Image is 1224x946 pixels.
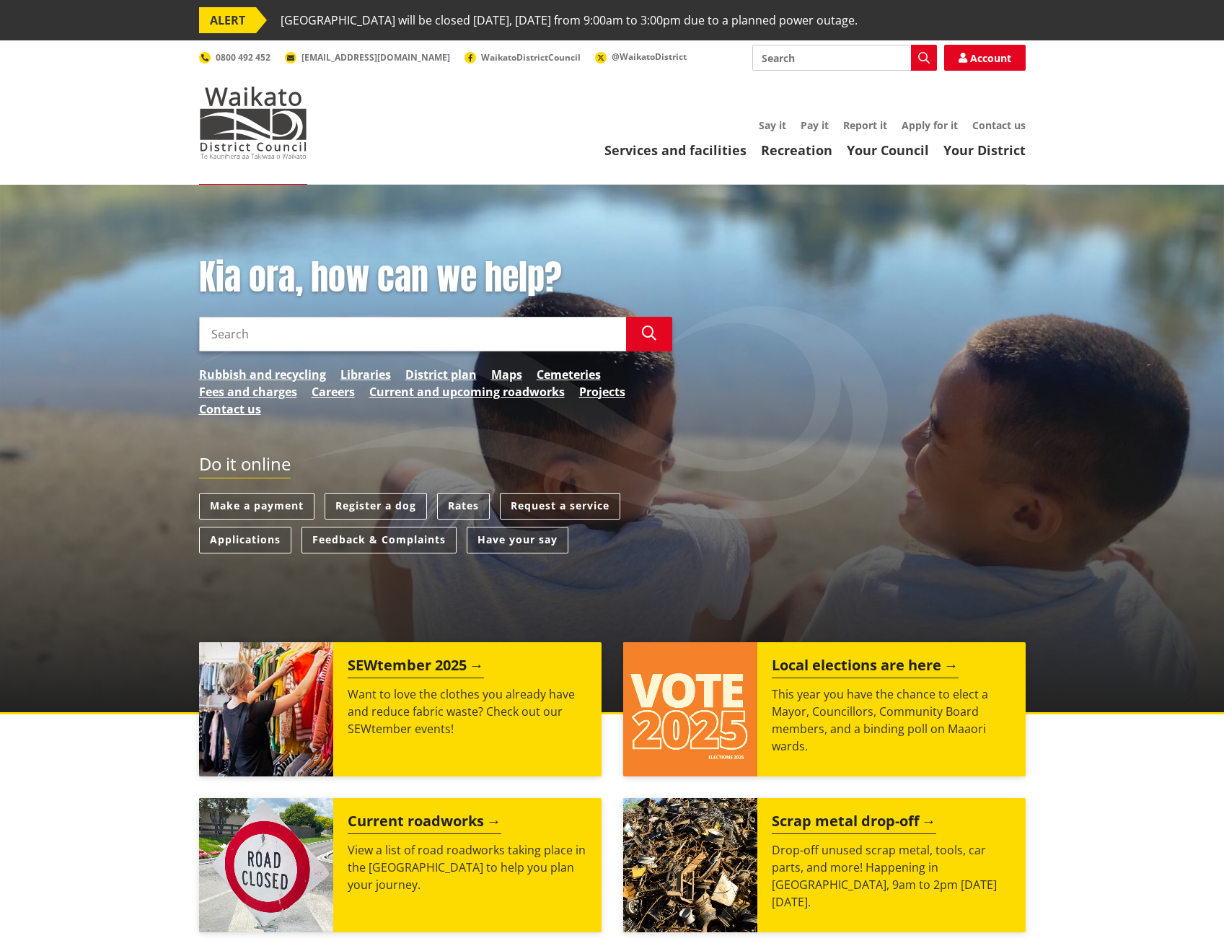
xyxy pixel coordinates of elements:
a: Services and facilities [604,141,747,159]
a: A massive pile of rusted scrap metal, including wheels and various industrial parts, under a clea... [623,798,1026,932]
a: Local elections are here This year you have the chance to elect a Mayor, Councillors, Community B... [623,642,1026,776]
a: @WaikatoDistrict [595,51,687,63]
a: Register a dog [325,493,427,520]
a: Contact us [972,118,1026,132]
span: @WaikatoDistrict [612,51,687,63]
a: Your Council [847,141,929,159]
a: Rates [437,493,490,520]
img: Scrap metal collection [623,798,757,932]
a: Pay it [801,118,829,132]
p: Drop-off unused scrap metal, tools, car parts, and more! Happening in [GEOGRAPHIC_DATA], 9am to 2... [772,841,1011,911]
a: Rubbish and recycling [199,366,326,383]
h2: Local elections are here [772,657,959,678]
a: District plan [405,366,477,383]
a: Report it [843,118,887,132]
span: [EMAIL_ADDRESS][DOMAIN_NAME] [301,51,450,63]
a: Cemeteries [537,366,601,383]
img: Vote 2025 [623,642,757,776]
span: ALERT [199,7,256,33]
img: Waikato District Council - Te Kaunihera aa Takiwaa o Waikato [199,87,307,159]
h2: SEWtember 2025 [348,657,484,678]
h2: Do it online [199,454,291,479]
p: This year you have the chance to elect a Mayor, Councillors, Community Board members, and a bindi... [772,686,1011,755]
img: Road closed sign [199,798,333,932]
span: WaikatoDistrictCouncil [481,51,581,63]
h2: Scrap metal drop-off [772,813,936,834]
a: Have your say [467,527,568,553]
a: [EMAIL_ADDRESS][DOMAIN_NAME] [285,51,450,63]
a: 0800 492 452 [199,51,270,63]
span: [GEOGRAPHIC_DATA] will be closed [DATE], [DATE] from 9:00am to 3:00pm due to a planned power outage. [281,7,858,33]
a: Applications [199,527,291,553]
input: Search input [199,317,626,351]
a: Feedback & Complaints [301,527,457,553]
span: 0800 492 452 [216,51,270,63]
a: Account [944,45,1026,71]
a: SEWtember 2025 Want to love the clothes you already have and reduce fabric waste? Check out our S... [199,642,602,776]
a: Current and upcoming roadworks [369,383,565,400]
a: Contact us [199,400,261,418]
a: Recreation [761,141,832,159]
a: Current roadworks View a list of road roadworks taking place in the [GEOGRAPHIC_DATA] to help you... [199,798,602,932]
a: Libraries [340,366,391,383]
a: WaikatoDistrictCouncil [464,51,581,63]
a: Fees and charges [199,383,297,400]
h1: Kia ora, how can we help? [199,257,672,299]
a: Say it [759,118,786,132]
a: Make a payment [199,493,314,520]
input: Search input [752,45,937,71]
a: Apply for it [902,118,958,132]
a: Your District [943,141,1026,159]
a: Careers [312,383,355,400]
a: Request a service [500,493,620,520]
p: Want to love the clothes you already have and reduce fabric waste? Check out our SEWtember events! [348,686,587,737]
a: Projects [579,383,625,400]
img: SEWtember [199,642,333,776]
a: Maps [491,366,522,383]
p: View a list of road roadworks taking place in the [GEOGRAPHIC_DATA] to help you plan your journey. [348,841,587,893]
h2: Current roadworks [348,813,501,834]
